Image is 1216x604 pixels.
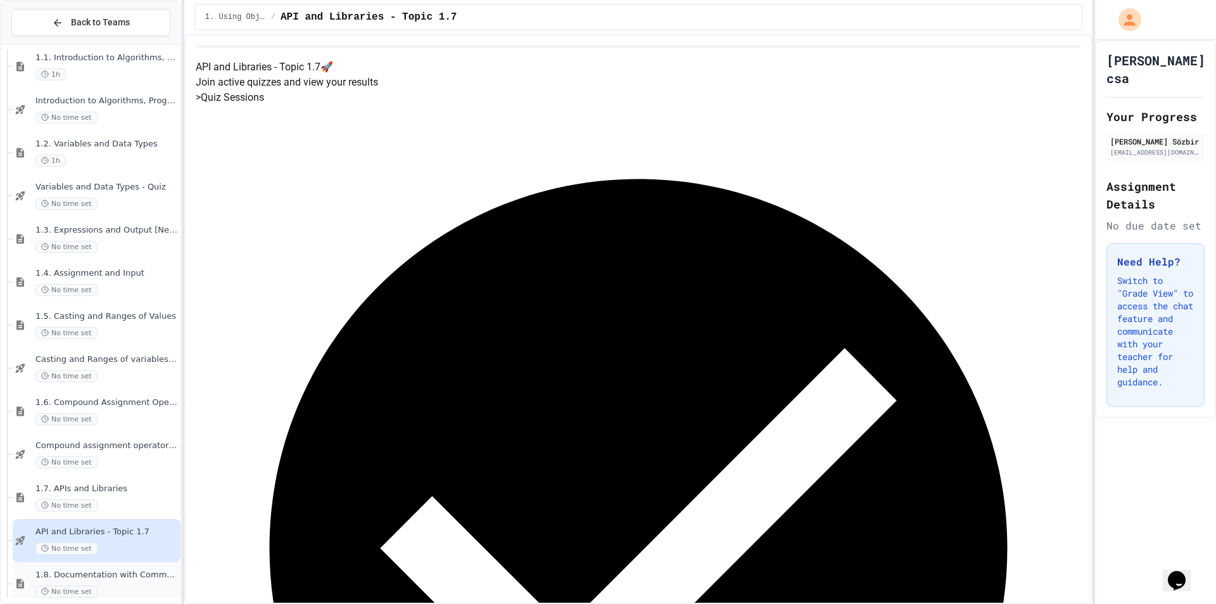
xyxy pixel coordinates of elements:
[35,413,98,425] span: No time set
[35,155,66,167] span: 1h
[35,225,178,236] span: 1.3. Expressions and Output [New]
[205,12,266,22] span: 1. Using Objects and Methods
[35,570,178,581] span: 1.8. Documentation with Comments and Preconditions
[35,182,178,193] span: Variables and Data Types - Quiz
[11,9,170,36] button: Back to Teams
[1117,254,1194,269] h3: Need Help?
[1106,108,1205,125] h2: Your Progress
[35,311,178,322] span: 1.5. Casting and Ranges of Values
[35,198,98,210] span: No time set
[196,90,1081,105] h5: > Quiz Sessions
[35,268,178,279] span: 1.4. Assignment and Input
[35,440,178,451] span: Compound assignment operators - Quiz
[1110,136,1201,147] div: [PERSON_NAME] Sözbir
[1163,553,1203,591] iframe: chat widget
[281,10,457,25] span: API and Libraries - Topic 1.7
[35,139,178,150] span: 1.2. Variables and Data Types
[1110,148,1201,157] div: [EMAIL_ADDRESS][DOMAIN_NAME]
[196,75,1081,90] p: Join active quizzes and view your results
[35,53,178,63] span: 1.1. Introduction to Algorithms, Programming, and Compilers
[35,112,98,124] span: No time set
[35,499,98,511] span: No time set
[35,68,66,80] span: 1h
[35,484,178,494] span: 1.7. APIs and Libraries
[35,370,98,382] span: No time set
[1106,177,1205,213] h2: Assignment Details
[1117,274,1194,389] p: Switch to "Grade View" to access the chat feature and communicate with your teacher for help and ...
[1106,218,1205,233] div: No due date set
[35,354,178,365] span: Casting and Ranges of variables - Quiz
[35,397,178,408] span: 1.6. Compound Assignment Operators
[1105,5,1144,34] div: My Account
[35,241,98,253] span: No time set
[35,327,98,339] span: No time set
[271,12,275,22] span: /
[196,60,1081,75] h4: API and Libraries - Topic 1.7 🚀
[71,16,130,29] span: Back to Teams
[35,456,98,468] span: No time set
[35,284,98,296] span: No time set
[35,527,178,537] span: API and Libraries - Topic 1.7
[35,586,98,598] span: No time set
[1106,51,1205,87] h1: [PERSON_NAME] csa
[35,543,98,555] span: No time set
[35,96,178,106] span: Introduction to Algorithms, Programming, and Compilers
